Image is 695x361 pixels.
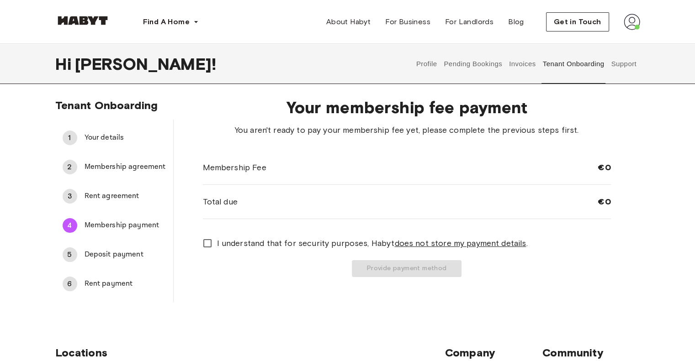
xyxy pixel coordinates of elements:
[415,44,438,84] button: Profile
[55,185,173,207] div: 3Rent agreement
[413,44,640,84] div: user profile tabs
[63,189,77,204] div: 3
[63,131,77,145] div: 1
[55,215,173,236] div: 4Membership payment
[75,54,216,73] span: [PERSON_NAME] !
[394,238,526,248] u: does not store my payment details
[598,162,610,173] span: €0
[55,346,445,360] span: Locations
[378,13,438,31] a: For Business
[85,278,166,289] span: Rent payment
[501,13,531,31] a: Blog
[85,162,166,173] span: Membership agreement
[85,191,166,202] span: Rent agreement
[55,16,110,25] img: Habyt
[55,99,158,112] span: Tenant Onboarding
[326,16,371,27] span: About Habyt
[542,346,640,360] span: Community
[443,44,504,84] button: Pending Bookings
[55,127,173,149] div: 1Your details
[319,13,378,31] a: About Habyt
[445,16,493,27] span: For Landlords
[445,346,542,360] span: Company
[217,237,528,249] span: I understand that for security purposes, Habyt .
[55,273,173,295] div: 6Rent payment
[554,16,601,27] span: Get in Touch
[541,44,605,84] button: Tenant Onboarding
[546,12,609,31] button: Get in Touch
[508,44,537,84] button: Invoices
[55,156,173,178] div: 2Membership agreement
[385,16,430,27] span: For Business
[136,13,206,31] button: Find A Home
[203,98,611,117] span: Your membership fee payment
[55,244,173,266] div: 5Deposit payment
[143,16,190,27] span: Find A Home
[203,196,238,208] span: Total due
[85,132,166,143] span: Your details
[624,14,640,30] img: avatar
[508,16,524,27] span: Blog
[85,249,166,260] span: Deposit payment
[438,13,501,31] a: For Landlords
[63,247,77,262] div: 5
[598,196,610,207] span: €0
[610,44,638,84] button: Support
[85,220,166,231] span: Membership payment
[55,54,75,73] span: Hi
[63,277,77,291] div: 6
[203,124,611,136] span: You aren't ready to pay your membership fee yet, please complete the previous steps first.
[63,218,77,233] div: 4
[203,162,266,173] span: Membership Fee
[63,160,77,174] div: 2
